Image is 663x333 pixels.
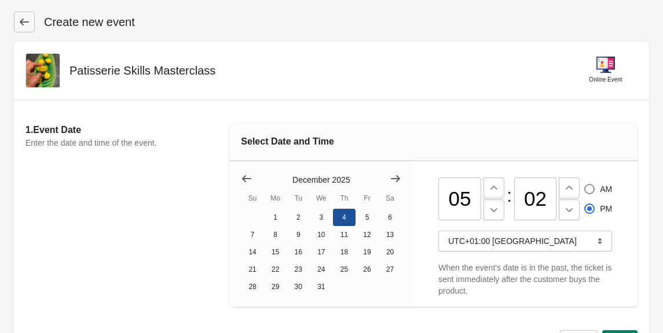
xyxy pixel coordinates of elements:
button: Tuesday December 30 2025 [287,278,310,295]
button: Monday December 8 2025 [264,226,287,243]
img: WhatsApp_Image_2025-08-23_at_11.43.32.jpg [26,54,60,87]
button: Monday December 15 2025 [264,243,287,261]
button: Wednesday December 31 2025 [310,278,333,295]
button: UTC+01:00 [GEOGRAPHIC_DATA] [438,231,612,251]
button: Tuesday December 2 2025 [287,209,310,226]
h2: Patisserie Skills Masterclass [69,62,215,79]
button: Friday December 26 2025 [356,261,379,278]
button: Wednesday December 10 2025 [310,226,333,243]
button: Show next month, January 2026 [385,168,406,189]
th: Wednesday [310,188,333,209]
button: Tuesday December 9 2025 [287,226,310,243]
button: Sunday December 7 2025 [241,226,264,243]
span: PM [600,203,612,214]
button: Monday December 22 2025 [264,261,287,278]
button: Wednesday December 24 2025 [310,261,333,278]
button: Saturday December 6 2025 [379,209,402,226]
h1: Create new event [35,14,135,30]
button: Friday December 5 2025 [356,209,379,226]
button: Sunday December 21 2025 [241,261,264,278]
button: Friday December 12 2025 [356,226,379,243]
h2: 1. Event Date [25,123,229,137]
th: Sunday [241,188,264,209]
th: Saturday [379,188,402,209]
button: Tuesday December 16 2025 [287,243,310,261]
th: Thursday [333,188,356,209]
th: Friday [356,188,379,209]
div: Select Date and Time [229,123,638,161]
button: Sunday December 28 2025 [241,278,264,295]
span: AM [600,183,612,195]
button: Thursday December 11 2025 [333,226,356,243]
div: : [507,190,512,201]
button: Monday December 29 2025 [264,278,287,295]
div: Online Event [589,74,622,86]
button: Wednesday December 17 2025 [310,243,333,261]
button: Tuesday December 23 2025 [287,261,310,278]
button: Saturday December 13 2025 [379,226,402,243]
button: Wednesday December 3 2025 [310,209,333,226]
img: online-event-5d64391802a09ceff1f8b055f10f5880.png [596,55,615,74]
span: When the event's date is in the past, the ticket is sent immediately after the customer buys the ... [438,263,611,295]
button: Thursday December 18 2025 [333,243,356,261]
th: Monday [264,188,287,209]
button: Saturday December 20 2025 [379,243,402,261]
span: Enter the date and time of the event. [25,138,156,147]
button: Monday December 1 2025 [264,209,287,226]
button: Saturday December 27 2025 [379,261,402,278]
button: Thursday December 25 2025 [333,261,356,278]
button: Thursday December 4 2025 [333,209,356,226]
button: Friday December 19 2025 [356,243,379,261]
button: Show previous month, November 2025 [236,168,257,189]
span: UTC+01:00 [GEOGRAPHIC_DATA] [448,236,577,246]
button: Sunday December 14 2025 [241,243,264,261]
th: Tuesday [287,188,310,209]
